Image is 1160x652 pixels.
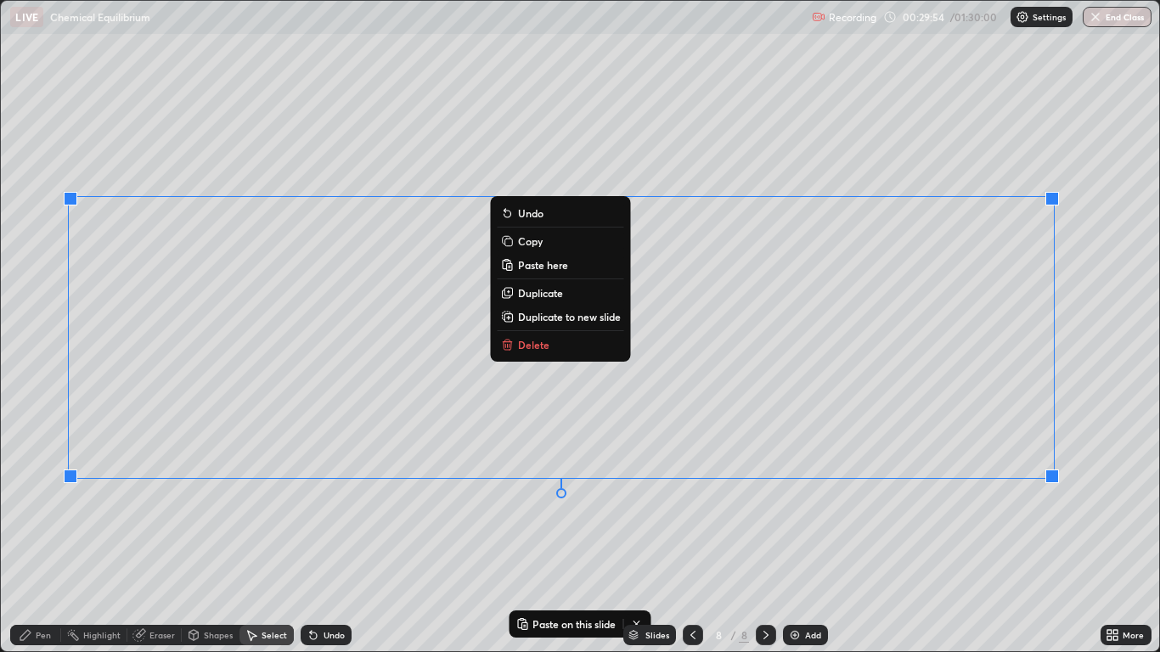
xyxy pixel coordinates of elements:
[518,258,568,272] p: Paste here
[498,255,624,275] button: Paste here
[498,283,624,303] button: Duplicate
[83,631,121,639] div: Highlight
[324,631,345,639] div: Undo
[149,631,175,639] div: Eraser
[204,631,233,639] div: Shapes
[1033,13,1066,21] p: Settings
[1123,631,1144,639] div: More
[518,310,621,323] p: Duplicate to new slide
[36,631,51,639] div: Pen
[50,10,150,24] p: Chemical Equilibrium
[518,286,563,300] p: Duplicate
[788,628,802,642] img: add-slide-button
[710,630,727,640] div: 8
[812,10,825,24] img: recording.375f2c34.svg
[498,334,624,355] button: Delete
[1089,10,1102,24] img: end-class-cross
[829,11,876,24] p: Recording
[512,614,619,634] button: Paste on this slide
[730,630,735,640] div: /
[739,627,749,643] div: 8
[498,231,624,251] button: Copy
[518,206,543,220] p: Undo
[498,306,624,327] button: Duplicate to new slide
[1083,7,1152,27] button: End Class
[532,617,616,631] p: Paste on this slide
[498,203,624,223] button: Undo
[805,631,821,639] div: Add
[518,234,543,248] p: Copy
[15,10,38,24] p: LIVE
[1016,10,1029,24] img: class-settings-icons
[518,338,549,351] p: Delete
[645,631,669,639] div: Slides
[262,631,287,639] div: Select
